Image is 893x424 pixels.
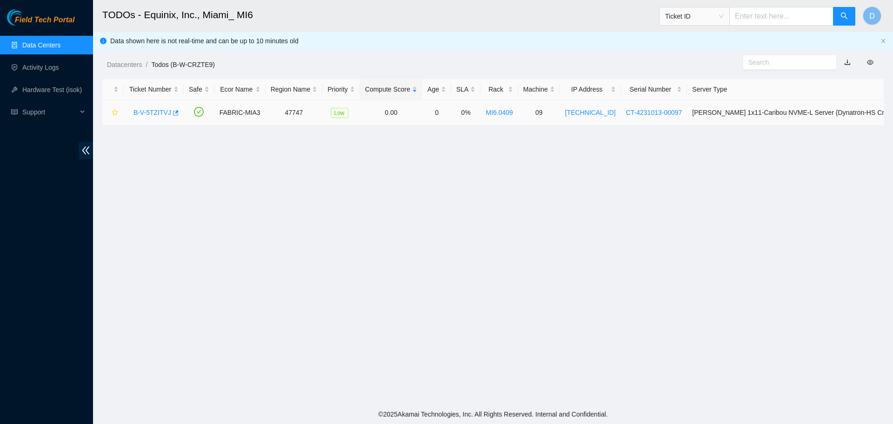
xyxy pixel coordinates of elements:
[107,61,142,68] a: Datacenters
[15,16,74,25] span: Field Tech Portal
[266,100,323,126] td: 47747
[7,17,74,29] a: Akamai TechnologiesField Tech Portal
[880,38,886,44] button: close
[518,100,560,126] td: 09
[22,86,82,93] a: Hardware Test (isok)
[112,109,118,117] span: star
[194,107,204,117] span: check-circle
[840,12,848,21] span: search
[214,100,266,126] td: FABRIC-MIA3
[107,105,119,120] button: star
[79,142,93,159] span: double-left
[869,10,875,22] span: D
[11,109,18,115] span: read
[486,109,513,116] a: MI6.0409
[22,64,59,71] a: Activity Logs
[863,7,881,25] button: D
[837,55,858,70] button: download
[665,9,724,23] span: Ticket ID
[146,61,147,68] span: /
[422,100,451,126] td: 0
[451,100,480,126] td: 0%
[626,109,682,116] a: CT-4231013-00097
[867,59,873,66] span: eye
[22,41,60,49] a: Data Centers
[22,103,77,121] span: Support
[833,7,855,26] button: search
[151,61,215,68] a: Todos (B-W-CRZTE9)
[729,7,833,26] input: Enter text here...
[93,404,893,424] footer: © 2025 Akamai Technologies, Inc. All Rights Reserved. Internal and Confidential.
[360,100,422,126] td: 0.00
[565,109,616,116] a: [TECHNICAL_ID]
[748,57,824,67] input: Search
[133,109,171,116] a: B-V-5TZITVJ
[331,108,348,118] span: Low
[7,9,47,26] img: Akamai Technologies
